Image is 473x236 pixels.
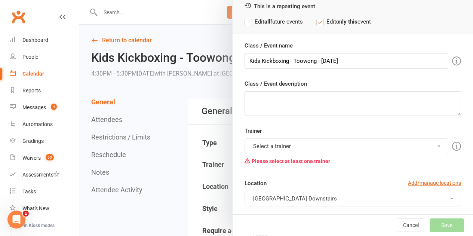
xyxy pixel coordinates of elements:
[10,99,79,116] a: Messages 4
[10,183,79,200] a: Tasks
[22,189,36,194] div: Tasks
[10,200,79,217] a: What's New
[245,79,307,88] label: Class / Event description
[408,179,461,187] a: Add/manage locations
[22,205,49,211] div: What's New
[397,219,425,232] button: Cancel
[51,104,57,110] span: 4
[7,211,25,229] iframe: Intercom live chat
[316,17,371,26] label: Edit event
[10,82,79,99] a: Reports
[22,155,41,161] div: Waivers
[10,32,79,49] a: Dashboard
[10,116,79,133] a: Automations
[9,7,28,26] a: Clubworx
[245,2,461,10] div: This is a repeating event
[23,211,29,217] span: 1
[22,71,44,77] div: Calendar
[336,18,357,25] strong: only this
[22,54,38,60] div: People
[46,154,54,160] span: 53
[22,37,48,43] div: Dashboard
[10,49,79,65] a: People
[10,65,79,82] a: Calendar
[22,104,46,110] div: Messages
[245,138,448,154] button: Select a trainer
[10,150,79,166] a: Waivers 53
[22,88,41,94] div: Reports
[253,195,337,202] span: [GEOGRAPHIC_DATA] Downstairs
[245,179,267,188] label: Location
[245,41,293,50] label: Class / Event name
[245,126,262,135] label: Trainer
[10,133,79,150] a: Gradings
[22,121,53,127] div: Automations
[245,154,461,168] div: Please select at least one trainer
[22,172,59,178] div: Assessments
[22,138,44,144] div: Gradings
[245,17,303,26] label: Edit future events
[245,53,448,69] input: Enter event name
[264,18,270,25] strong: all
[245,191,461,206] button: [GEOGRAPHIC_DATA] Downstairs
[10,166,79,183] a: Assessments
